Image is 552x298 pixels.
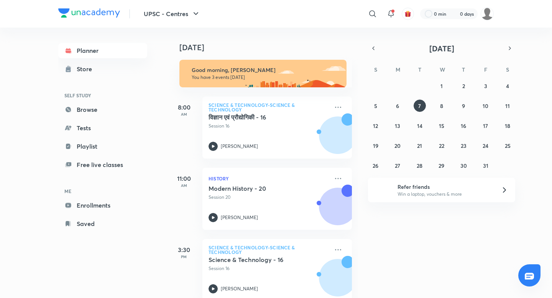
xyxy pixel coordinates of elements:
button: October 6, 2025 [391,100,404,112]
abbr: October 6, 2025 [396,102,399,110]
button: October 17, 2025 [480,120,492,132]
a: Playlist [58,139,147,154]
p: Session 16 [209,123,329,129]
button: October 12, 2025 [370,120,382,132]
button: October 3, 2025 [480,80,492,92]
h6: Good morning, [PERSON_NAME] [192,67,340,74]
h6: SELF STUDY [58,89,147,102]
button: October 18, 2025 [501,120,514,132]
p: Session 20 [209,194,329,201]
button: October 29, 2025 [435,159,448,172]
abbr: October 16, 2025 [461,122,466,129]
p: Science & Technology-Science & Technology [209,245,329,254]
h6: Refer friends [398,183,492,191]
button: October 4, 2025 [501,80,514,92]
button: October 31, 2025 [480,159,492,172]
p: AM [169,183,199,188]
h5: Modern History - 20 [209,185,304,192]
div: Store [77,64,97,74]
button: October 14, 2025 [414,120,426,132]
button: October 13, 2025 [391,120,404,132]
abbr: October 30, 2025 [460,162,467,169]
p: [PERSON_NAME] [221,143,258,150]
p: PM [169,254,199,259]
abbr: October 24, 2025 [483,142,488,149]
abbr: October 12, 2025 [373,122,378,129]
button: October 23, 2025 [457,139,470,152]
span: [DATE] [429,43,454,54]
button: avatar [402,8,414,20]
abbr: Friday [484,66,487,73]
button: October 16, 2025 [457,120,470,132]
button: [DATE] [379,43,504,54]
a: Browse [58,102,147,117]
abbr: October 27, 2025 [395,162,400,169]
abbr: October 8, 2025 [440,102,443,110]
h6: ME [58,185,147,198]
abbr: October 26, 2025 [373,162,378,169]
abbr: October 2, 2025 [462,82,465,90]
button: October 22, 2025 [435,139,448,152]
button: October 19, 2025 [370,139,382,152]
p: [PERSON_NAME] [221,214,258,221]
abbr: October 29, 2025 [439,162,444,169]
abbr: October 10, 2025 [483,102,488,110]
a: Planner [58,43,147,58]
p: Science & Technology-Science & Technology [209,103,329,112]
h5: 3:30 [169,245,199,254]
button: October 8, 2025 [435,100,448,112]
button: October 10, 2025 [480,100,492,112]
a: Company Logo [58,8,120,20]
button: October 5, 2025 [370,100,382,112]
button: October 11, 2025 [501,100,514,112]
p: You have 3 events [DATE] [192,74,340,80]
a: Store [58,61,147,77]
abbr: October 31, 2025 [483,162,488,169]
button: October 25, 2025 [501,139,514,152]
abbr: Thursday [462,66,465,73]
img: Company Logo [58,8,120,18]
abbr: October 7, 2025 [418,102,421,110]
abbr: Wednesday [440,66,445,73]
img: morning [179,60,347,87]
abbr: October 17, 2025 [483,122,488,129]
a: Saved [58,216,147,231]
a: Free live classes [58,157,147,172]
abbr: Sunday [374,66,377,73]
button: October 28, 2025 [414,159,426,172]
abbr: October 15, 2025 [439,122,444,129]
img: avatar [404,10,411,17]
button: October 15, 2025 [435,120,448,132]
abbr: October 11, 2025 [505,102,510,110]
abbr: October 3, 2025 [484,82,487,90]
img: streak [451,10,458,18]
h5: विज्ञान एवं प्रौद्योगिकी - 16 [209,113,304,121]
abbr: Tuesday [418,66,421,73]
abbr: October 1, 2025 [440,82,443,90]
button: October 26, 2025 [370,159,382,172]
button: October 2, 2025 [457,80,470,92]
a: Tests [58,120,147,136]
abbr: October 28, 2025 [417,162,422,169]
abbr: October 4, 2025 [506,82,509,90]
a: Enrollments [58,198,147,213]
h5: Science & Technology - 16 [209,256,304,264]
p: AM [169,112,199,116]
abbr: October 14, 2025 [417,122,422,129]
abbr: October 20, 2025 [394,142,401,149]
abbr: Saturday [506,66,509,73]
img: Vikas Mishra [481,7,494,20]
abbr: October 18, 2025 [505,122,510,129]
p: Win a laptop, vouchers & more [398,191,492,198]
button: October 24, 2025 [480,139,492,152]
button: October 1, 2025 [435,80,448,92]
img: referral [374,182,389,198]
p: Session 16 [209,265,329,272]
p: [PERSON_NAME] [221,285,258,292]
abbr: October 9, 2025 [462,102,465,110]
button: UPSC - Centres [139,6,205,21]
button: October 27, 2025 [391,159,404,172]
p: History [209,174,329,183]
abbr: October 22, 2025 [439,142,444,149]
button: October 9, 2025 [457,100,470,112]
